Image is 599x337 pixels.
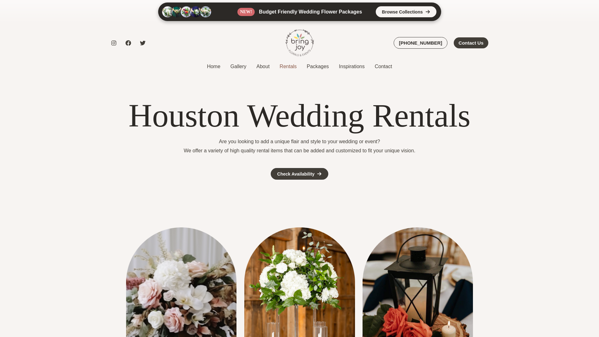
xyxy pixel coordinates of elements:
[302,63,334,70] a: Packages
[394,37,448,49] a: [PHONE_NUMBER]
[125,40,131,46] a: Facebook
[271,168,329,180] a: Check Availability
[140,40,146,46] a: Twitter
[370,63,397,70] a: Contact
[277,172,315,176] div: Check Availability
[334,63,370,70] a: Inspirations
[111,40,117,46] a: Instagram
[202,62,397,71] nav: Site Navigation
[225,63,252,70] a: Gallery
[252,63,275,70] a: About
[202,63,225,70] a: Home
[275,63,302,70] a: Rentals
[111,98,488,133] h1: Houston Wedding Rentals
[286,29,314,57] img: Bring Joy
[111,137,488,155] p: Are you looking to add a unique flair and style to your wedding or event? We offer a variety of h...
[454,37,488,48] a: Contact Us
